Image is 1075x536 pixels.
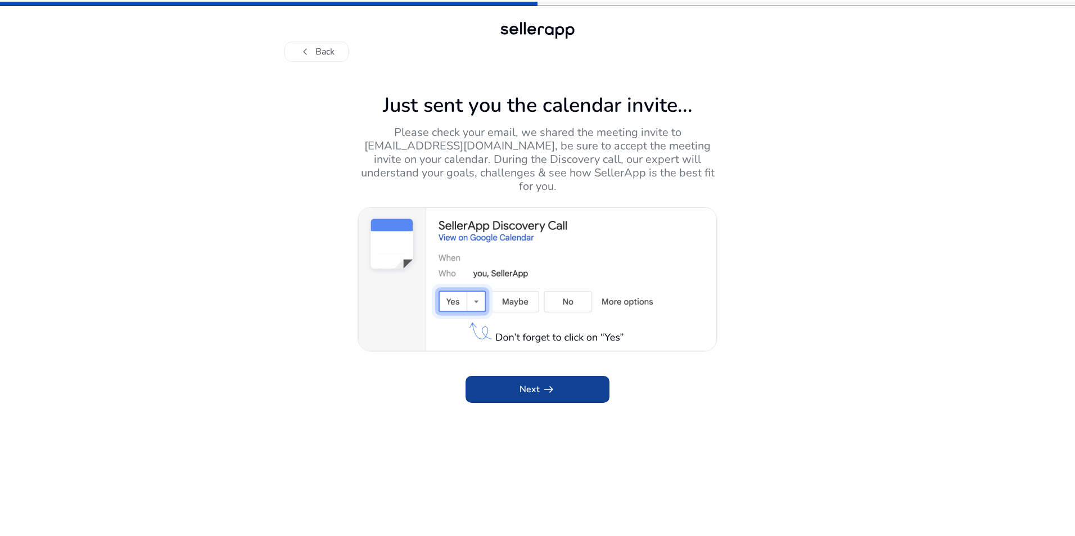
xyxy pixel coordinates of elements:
[520,383,555,396] span: Next
[542,383,555,396] span: arrow_right_alt
[466,376,609,403] button: Nextarrow_right_alt
[383,93,693,117] h1: Just sent you the calendar invite...
[299,45,312,58] span: chevron_left
[358,126,717,193] h3: Please check your email, we shared the meeting invite to [EMAIL_ADDRESS][DOMAIN_NAME], be sure to...
[284,42,349,62] button: chevron_leftBack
